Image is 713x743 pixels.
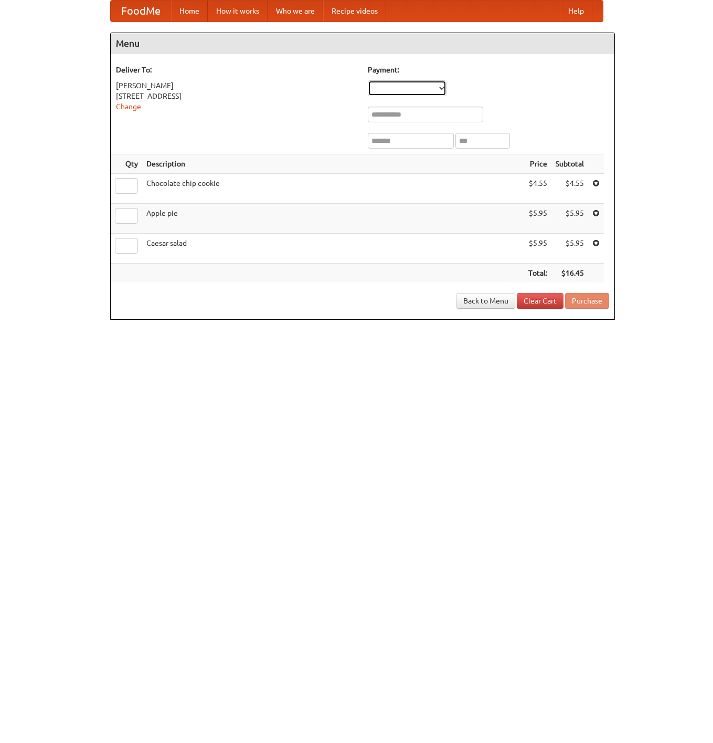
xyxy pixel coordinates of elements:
a: Clear Cart [517,293,563,309]
div: [PERSON_NAME] [116,80,357,91]
th: Total: [524,264,551,283]
td: $4.55 [551,174,588,204]
td: Apple pie [142,204,524,234]
button: Purchase [565,293,609,309]
a: FoodMe [111,1,171,22]
td: $5.95 [551,234,588,264]
th: Description [142,154,524,174]
h5: Deliver To: [116,65,357,75]
td: Chocolate chip cookie [142,174,524,204]
td: $5.95 [551,204,588,234]
th: Price [524,154,551,174]
th: Subtotal [551,154,588,174]
a: Who we are [268,1,323,22]
th: Qty [111,154,142,174]
th: $16.45 [551,264,588,283]
a: Recipe videos [323,1,386,22]
h5: Payment: [368,65,609,75]
div: [STREET_ADDRESS] [116,91,357,101]
td: $5.95 [524,204,551,234]
td: $4.55 [524,174,551,204]
a: Help [560,1,592,22]
a: Change [116,102,141,111]
a: How it works [208,1,268,22]
h4: Menu [111,33,614,54]
td: $5.95 [524,234,551,264]
a: Back to Menu [456,293,515,309]
td: Caesar salad [142,234,524,264]
a: Home [171,1,208,22]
